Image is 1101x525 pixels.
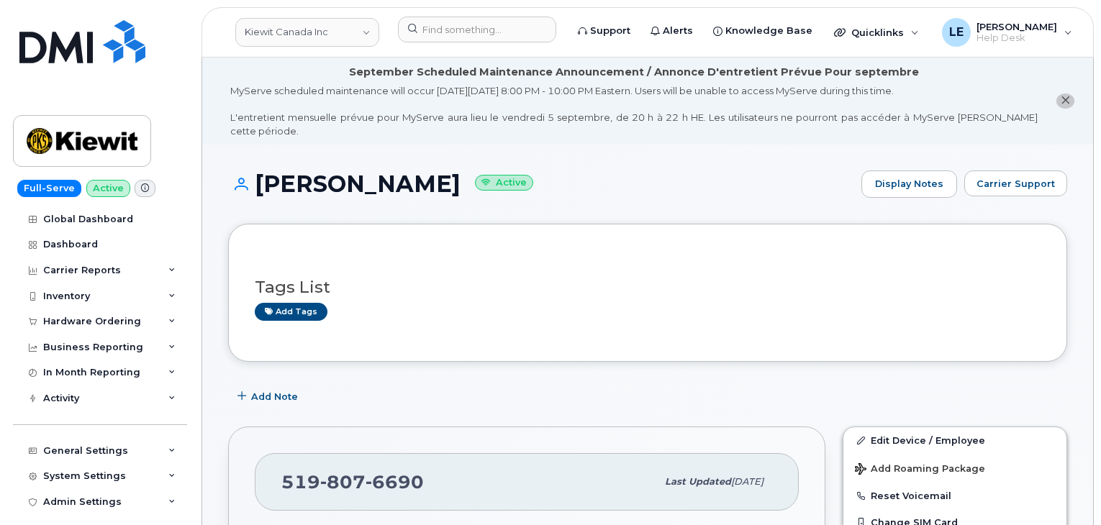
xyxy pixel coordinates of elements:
div: MyServe scheduled maintenance will occur [DATE][DATE] 8:00 PM - 10:00 PM Eastern. Users will be u... [230,84,1038,137]
a: Display Notes [861,170,957,198]
span: Add Note [251,390,298,403]
iframe: Messenger Launcher [1038,462,1090,514]
span: [DATE] [731,476,764,487]
span: Add Roaming Package [855,463,985,477]
span: 6690 [366,471,424,493]
button: Carrier Support [964,170,1067,196]
button: close notification [1056,93,1074,109]
button: Add Roaming Package [843,453,1066,483]
span: 807 [320,471,366,493]
a: Add tags [255,303,327,321]
h3: Tags List [255,278,1041,296]
span: Last updated [665,476,731,487]
a: Edit Device / Employee [843,427,1066,453]
button: Reset Voicemail [843,483,1066,508]
h1: [PERSON_NAME] [228,171,854,196]
span: 519 [281,471,424,493]
small: Active [475,175,533,191]
button: Add Note [228,383,310,409]
div: September Scheduled Maintenance Announcement / Annonce D'entretient Prévue Pour septembre [349,65,919,80]
span: Carrier Support [977,177,1055,191]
